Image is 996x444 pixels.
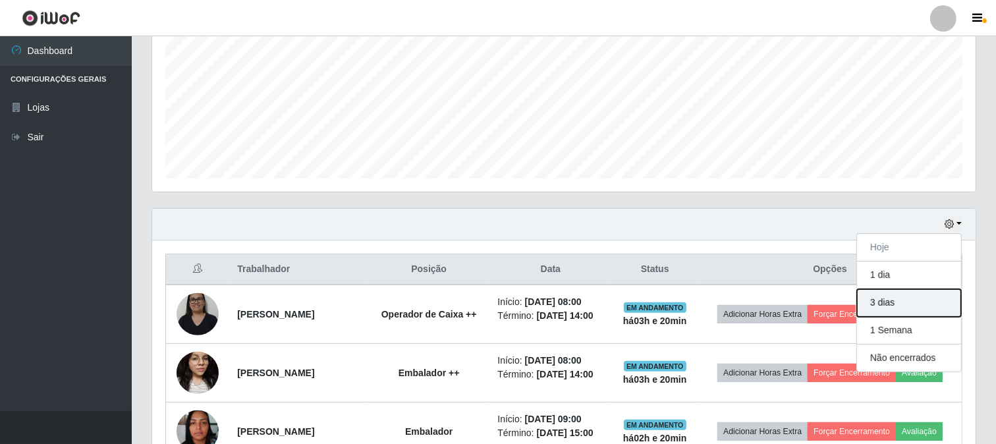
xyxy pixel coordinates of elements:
button: Forçar Encerramento [808,364,896,382]
img: 1756729068412.jpeg [177,286,219,342]
strong: Embalador ++ [399,368,460,378]
button: Avaliação [896,364,943,382]
time: [DATE] 14:00 [537,369,594,379]
span: EM ANDAMENTO [624,361,686,372]
button: Adicionar Horas Extra [717,364,808,382]
li: Término: [497,426,603,440]
button: Forçar Encerramento [808,305,896,323]
button: Adicionar Horas Extra [717,305,808,323]
th: Data [489,254,611,285]
li: Término: [497,309,603,323]
button: 1 Semana [857,317,961,345]
strong: há 03 h e 20 min [623,374,687,385]
strong: há 03 h e 20 min [623,316,687,326]
strong: há 02 h e 20 min [623,433,687,443]
strong: [PERSON_NAME] [237,368,314,378]
li: Início: [497,295,603,309]
span: EM ANDAMENTO [624,420,686,430]
li: Término: [497,368,603,381]
img: 1729691026588.jpeg [177,345,219,401]
span: EM ANDAMENTO [624,302,686,313]
time: [DATE] 08:00 [525,296,582,307]
strong: Operador de Caixa ++ [381,309,477,319]
button: Forçar Encerramento [808,422,896,441]
time: [DATE] 08:00 [525,355,582,366]
strong: Embalador [405,426,453,437]
strong: [PERSON_NAME] [237,426,314,437]
li: Início: [497,354,603,368]
li: Início: [497,412,603,426]
button: Avaliação [896,422,943,441]
time: [DATE] 15:00 [537,428,594,438]
strong: [PERSON_NAME] [237,309,314,319]
button: Hoje [857,234,961,262]
button: Adicionar Horas Extra [717,422,808,441]
button: Não encerrados [857,345,961,372]
time: [DATE] 14:00 [537,310,594,321]
img: CoreUI Logo [22,10,80,26]
button: 1 dia [857,262,961,289]
th: Opções [698,254,962,285]
button: 3 dias [857,289,961,317]
time: [DATE] 09:00 [525,414,582,424]
th: Trabalhador [229,254,368,285]
th: Status [611,254,698,285]
th: Posição [368,254,489,285]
